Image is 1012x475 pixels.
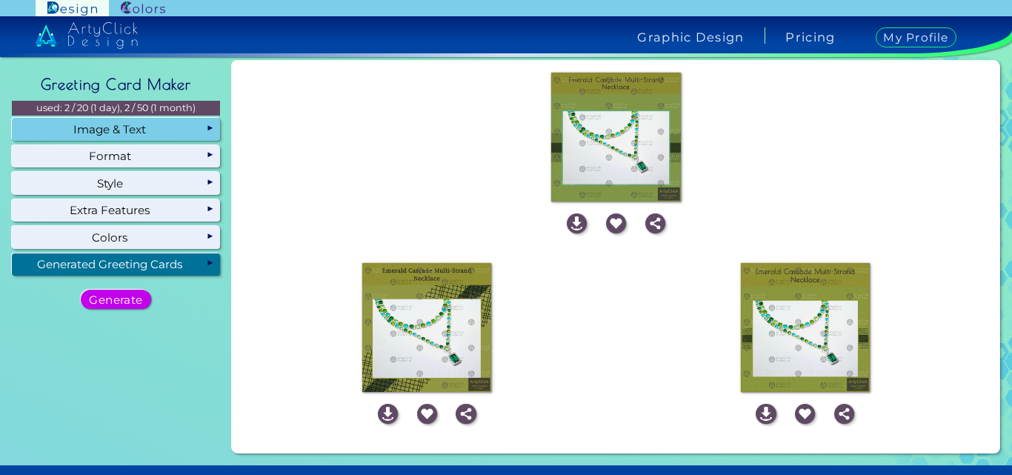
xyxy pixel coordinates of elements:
[834,404,854,424] img: icon_share_white.svg
[606,213,626,233] img: icon_favourite_white.svg
[567,213,587,233] img: icon_download_white.svg
[36,22,138,49] img: artyclick_design_logo_white_combined_path.svg
[378,404,398,424] img: icon_download_white.svg
[637,31,744,43] h4: Graphic Design
[12,199,220,222] div: Extra Features
[121,1,165,16] img: ArtyClick Colors logo
[795,404,815,424] img: icon_favourite_white.svg
[456,404,476,424] img: icon_share_white.svg
[12,118,220,140] div: Image & Text
[12,145,220,167] div: Format
[876,27,956,47] h4: My Profile
[417,404,437,424] img: icon_favourite_white.svg
[785,31,835,43] a: Pricing
[645,213,665,233] img: icon_share_white.svg
[90,294,142,305] h5: Generate
[12,101,220,116] p: used: 2 / 20 (1 day), 2 / 50 (1 month)
[12,172,220,194] div: Style
[756,404,776,424] img: icon_download_white.svg
[33,68,199,101] h2: Greeting Card Maker
[12,226,220,248] div: Colors
[12,253,220,276] div: Generated Greeting Cards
